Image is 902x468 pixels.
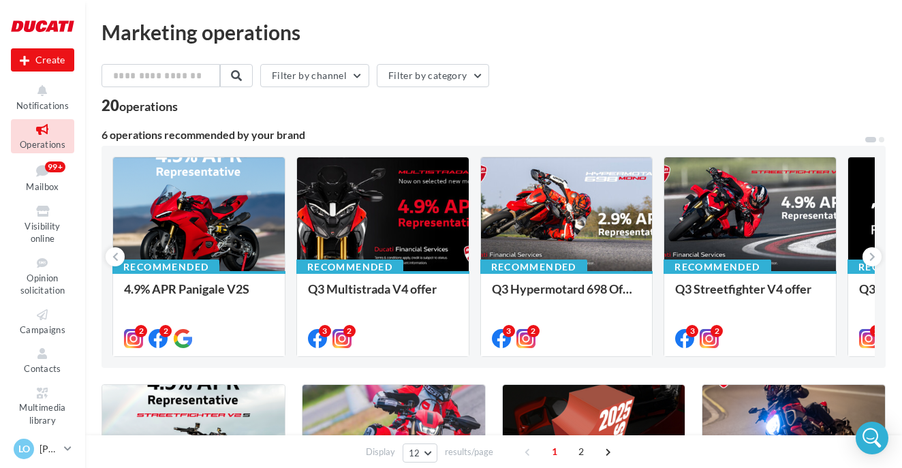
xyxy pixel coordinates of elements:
a: Opinion solicitation [11,253,74,299]
span: Multimedia library [19,403,65,426]
span: Visibility online [25,221,60,245]
div: 3 [319,325,331,337]
a: LO [PERSON_NAME] [11,436,74,462]
button: Filter by channel [260,64,369,87]
span: Contacts [24,363,61,374]
div: 4.9% APR Panigale V2S [124,282,274,309]
span: LO [18,442,30,456]
span: 1 [544,441,565,463]
button: Filter by category [377,64,489,87]
span: Operations [20,139,65,150]
span: Display [366,446,395,458]
div: 3 [686,325,698,337]
div: 6 operations recommended by your brand [102,129,864,140]
a: Multimedia library [11,383,74,429]
a: Operations [11,119,74,153]
a: Visibility online [11,201,74,247]
div: 2 [527,325,540,337]
div: Q3 Hypermotard 698 Offer [492,282,642,309]
button: Create [11,48,74,72]
span: results/page [445,446,493,458]
div: Recommended [664,260,771,275]
div: Recommended [296,260,403,275]
span: Opinion solicitation [20,272,65,296]
button: 12 [403,443,437,463]
div: 3 [503,325,515,337]
div: 20 [102,98,178,113]
div: 2 [343,325,356,337]
div: New campaign [11,48,74,72]
div: 2 [135,325,147,337]
div: 99+ [45,161,65,172]
a: Campaigns [11,305,74,338]
div: Q3 Streetfighter V4 offer [675,282,825,309]
div: 2 [711,325,723,337]
span: Campaigns [20,324,65,335]
div: Q3 Multistrada V4 offer [308,282,458,309]
div: 2 [870,325,882,337]
span: Mailbox [26,181,59,192]
div: 2 [159,325,172,337]
span: Notifications [16,100,69,111]
p: [PERSON_NAME] [40,442,59,456]
div: operations [119,100,178,112]
div: Recommended [112,260,219,275]
div: Marketing operations [102,22,886,42]
span: 2 [570,441,592,463]
div: Open Intercom Messenger [856,422,888,454]
div: Recommended [480,260,587,275]
span: 12 [409,448,420,458]
button: Notifications [11,80,74,114]
a: Mailbox99+ [11,159,74,196]
a: Contacts [11,343,74,377]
